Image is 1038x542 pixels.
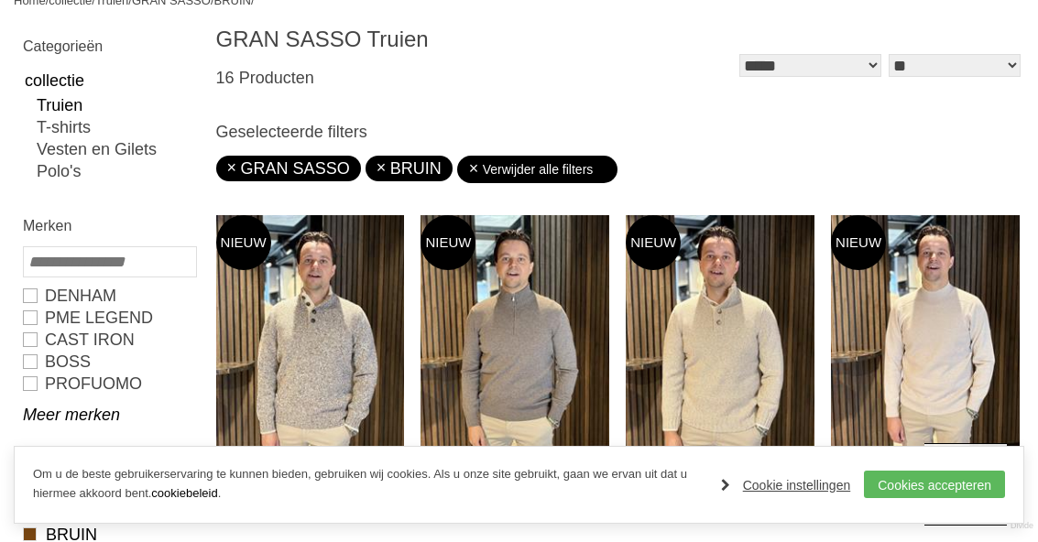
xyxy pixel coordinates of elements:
[23,373,195,395] a: PROFUOMO
[37,160,195,182] a: Polo's
[37,138,195,160] a: Vesten en Gilets
[23,307,195,329] a: PME LEGEND
[216,69,314,87] span: 16 Producten
[23,35,195,58] h2: Categorieën
[37,116,195,138] a: T-shirts
[23,214,195,237] h2: Merken
[216,26,620,53] h1: GRAN SASSO Truien
[151,486,217,500] a: cookiebeleid
[421,215,609,466] img: GRAN SASSO 23125/19621 Truien
[23,329,195,351] a: CAST IRON
[216,122,1024,142] h3: Geselecteerde filters
[227,159,350,178] a: GRAN SASSO
[33,465,703,504] p: Om u de beste gebruikerservaring te kunnen bieden, gebruiken wij cookies. Als u onze site gebruik...
[626,215,814,466] img: GRAN SASSO 10102/25704 Truien
[864,471,1005,498] a: Cookies accepteren
[377,159,442,178] a: BRUIN
[23,285,195,307] a: DENHAM
[23,67,195,94] a: collectie
[468,156,607,183] a: Verwijder alle filters
[23,404,195,426] a: Meer merken
[721,472,851,499] a: Cookie instellingen
[37,94,195,116] a: Truien
[23,351,195,373] a: BOSS
[216,215,405,466] img: GRAN SASSO 10102/25704 Truien
[831,215,1020,466] img: GRAN SASSO 24171/25024 Truien
[924,443,1007,526] a: Terug naar boven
